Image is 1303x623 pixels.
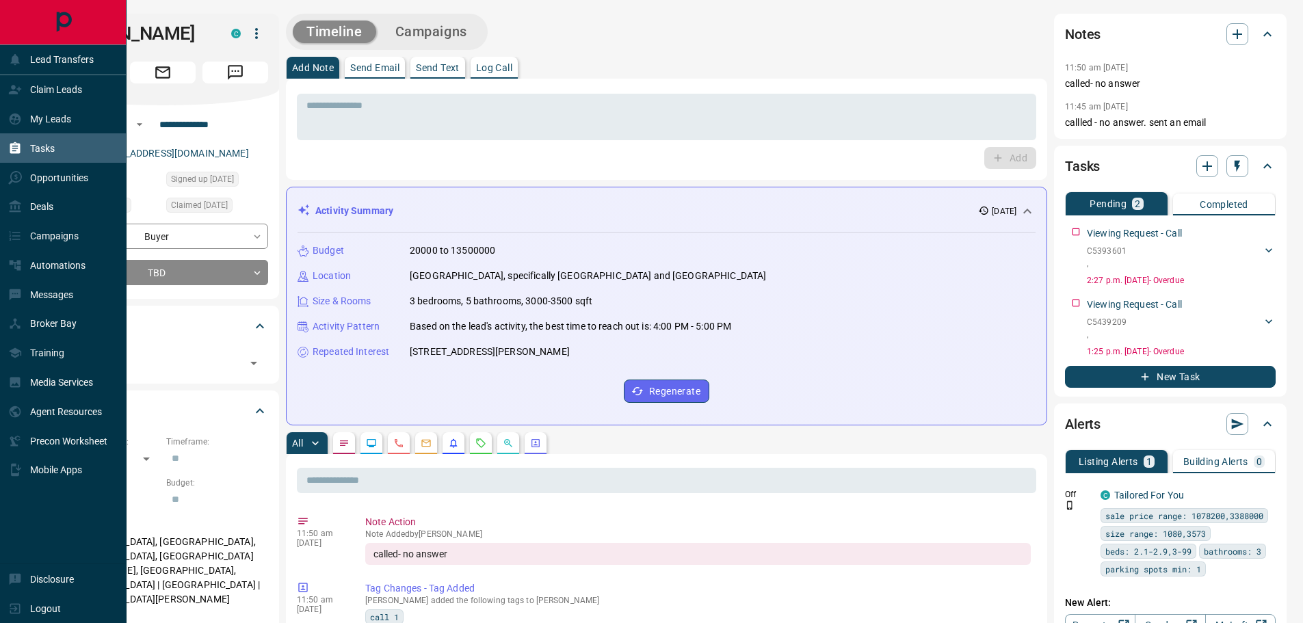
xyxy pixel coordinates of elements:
p: [STREET_ADDRESS][PERSON_NAME] [410,345,570,359]
button: Open [131,116,148,133]
p: Budget [313,243,344,258]
p: Tag Changes - Tag Added [365,581,1031,596]
p: 11:50 am [DATE] [1065,63,1128,72]
button: Regenerate [624,380,709,403]
div: condos.ca [1101,490,1110,500]
p: 20000 to 13500000 [410,243,495,258]
p: Budget: [166,477,268,489]
div: called- no answer [365,543,1031,565]
svg: Opportunities [503,438,514,449]
div: Thu Jul 24 2025 [166,198,268,217]
p: 1 [1146,457,1152,466]
p: Activity Summary [315,204,393,218]
button: Campaigns [382,21,481,43]
span: bathrooms: 3 [1204,544,1261,558]
p: 11:45 am [DATE] [1065,102,1128,111]
p: 2 [1135,199,1140,209]
span: size range: 1080,3573 [1105,527,1206,540]
p: Add Note [292,63,334,72]
div: condos.ca [231,29,241,38]
p: callled - no answer. sent an email [1065,116,1276,130]
p: Log Call [476,63,512,72]
p: , [1087,257,1127,269]
div: Criteria [57,395,268,427]
p: Viewing Request - Call [1087,226,1182,241]
p: Pending [1090,199,1127,209]
button: Timeline [293,21,376,43]
p: 1:25 p.m. [DATE] - Overdue [1087,345,1276,358]
svg: Lead Browsing Activity [366,438,377,449]
a: [EMAIL_ADDRESS][DOMAIN_NAME] [94,148,249,159]
p: Off [1065,488,1092,501]
p: New Alert: [1065,596,1276,610]
p: [GEOGRAPHIC_DATA], [GEOGRAPHIC_DATA], [GEOGRAPHIC_DATA], [GEOGRAPHIC_DATA][PERSON_NAME], [GEOGRAP... [57,531,268,611]
p: [DATE] [992,205,1016,217]
p: Based on the lead's activity, the best time to reach out is: 4:00 PM - 5:00 PM [410,319,731,334]
div: Activity Summary[DATE] [298,198,1036,224]
p: Note Added by [PERSON_NAME] [365,529,1031,539]
p: 3 bedrooms, 5 bathrooms, 3000-3500 sqft [410,294,592,308]
div: C5393601, [1087,242,1276,272]
p: Send Text [416,63,460,72]
p: , [1087,328,1127,341]
svg: Requests [475,438,486,449]
svg: Agent Actions [530,438,541,449]
h2: Tasks [1065,155,1100,177]
span: Message [202,62,268,83]
p: called- no answer [1065,77,1276,91]
p: [GEOGRAPHIC_DATA], specifically [GEOGRAPHIC_DATA] and [GEOGRAPHIC_DATA] [410,269,766,283]
p: Building Alerts [1183,457,1248,466]
p: Viewing Request - Call [1087,297,1182,312]
div: C5439209, [1087,313,1276,343]
div: Notes [1065,18,1276,51]
h2: Alerts [1065,413,1101,435]
p: Activity Pattern [313,319,380,334]
svg: Calls [393,438,404,449]
svg: Listing Alerts [448,438,459,449]
p: [DATE] [297,605,345,614]
div: Fri Sep 03 2021 [166,172,268,191]
p: [PERSON_NAME] added the following tags to [PERSON_NAME] [365,596,1031,605]
h2: Notes [1065,23,1101,45]
p: 0 [1256,457,1262,466]
span: parking spots min: 1 [1105,562,1201,576]
p: Repeated Interest [313,345,389,359]
p: 2:27 p.m. [DATE] - Overdue [1087,274,1276,287]
span: sale price range: 1078200,3388000 [1105,509,1263,522]
span: Signed up [DATE] [171,172,234,186]
p: 11:50 am [297,529,345,538]
div: Tags [57,310,268,343]
div: Tasks [1065,150,1276,183]
button: Open [244,354,263,373]
p: Timeframe: [166,436,268,448]
div: Buyer [57,224,268,249]
svg: Push Notification Only [1065,501,1075,510]
p: Location [313,269,351,283]
span: Claimed [DATE] [171,198,228,212]
p: Areas Searched: [57,518,268,531]
p: 11:50 am [297,595,345,605]
div: TBD [57,260,268,285]
span: beds: 2.1-2.9,3-99 [1105,544,1192,558]
svg: Notes [339,438,350,449]
p: Completed [1200,200,1248,209]
svg: Emails [421,438,432,449]
p: Listing Alerts [1079,457,1138,466]
div: Alerts [1065,408,1276,440]
p: All [292,438,303,448]
p: Send Email [350,63,399,72]
p: C5439209 [1087,316,1127,328]
a: Tailored For You [1114,490,1184,501]
h1: [PERSON_NAME] [57,23,211,44]
p: [DATE] [297,538,345,548]
button: New Task [1065,366,1276,388]
p: Note Action [365,515,1031,529]
p: Size & Rooms [313,294,371,308]
span: Email [130,62,196,83]
p: C5393601 [1087,245,1127,257]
